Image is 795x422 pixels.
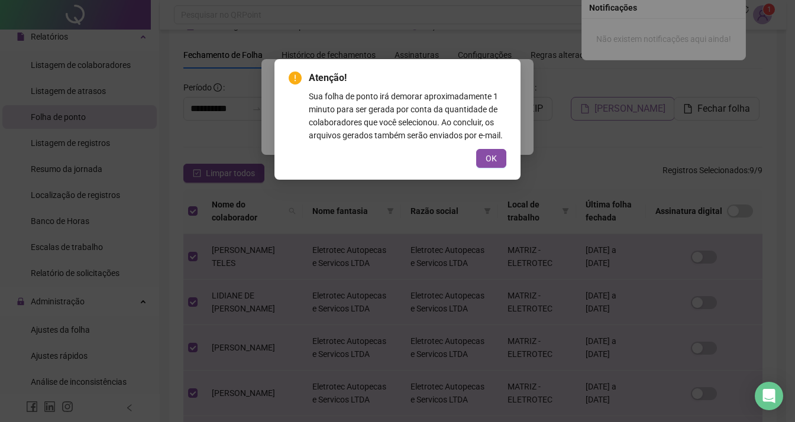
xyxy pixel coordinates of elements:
div: Sua folha de ponto irá demorar aproximadamente 1 minuto para ser gerada por conta da quantidade d... [309,90,506,142]
span: Atenção! [309,71,506,85]
span: OK [486,152,497,165]
div: Open Intercom Messenger [755,382,783,410]
button: OK [476,149,506,168]
span: exclamation-circle [289,72,302,85]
